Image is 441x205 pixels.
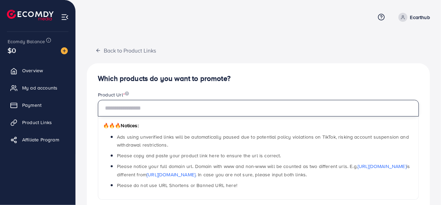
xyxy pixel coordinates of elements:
[98,74,419,83] h4: Which products do you want to promote?
[8,38,45,45] span: Ecomdy Balance
[103,122,139,129] span: Notices:
[5,81,70,95] a: My ad accounts
[7,10,54,20] img: logo
[8,45,16,55] span: $0
[98,91,129,98] label: Product Url
[117,182,237,189] span: Please do not use URL Shortens or Banned URL here!
[22,84,57,91] span: My ad accounts
[22,67,43,74] span: Overview
[22,102,42,109] span: Payment
[5,115,70,129] a: Product Links
[396,13,430,22] a: Ecarthub
[61,47,68,54] img: image
[125,91,129,96] img: image
[412,174,436,200] iframe: Chat
[87,43,165,58] button: Back to Product Links
[22,119,52,126] span: Product Links
[5,64,70,77] a: Overview
[103,122,121,129] span: 🔥🔥🔥
[61,13,69,21] img: menu
[117,133,409,148] span: Ads using unverified links will be automatically paused due to potential policy violations on Tik...
[5,98,70,112] a: Payment
[22,136,59,143] span: Affiliate Program
[410,13,430,21] p: Ecarthub
[117,152,281,159] span: Please copy and paste your product link here to ensure the url is correct.
[358,163,406,170] a: [URL][DOMAIN_NAME]
[5,133,70,147] a: Affiliate Program
[147,171,195,178] a: [URL][DOMAIN_NAME]
[117,163,410,178] span: Please notice your full domain url. Domain with www and non-www will be counted as two different ...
